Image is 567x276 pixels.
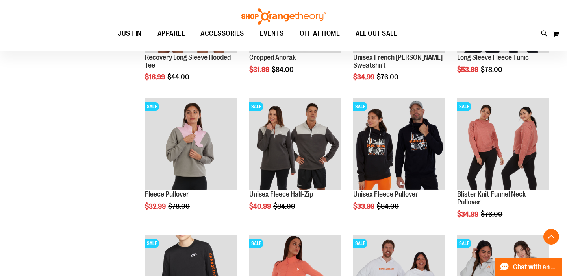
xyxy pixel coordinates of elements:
[260,25,284,42] span: EVENTS
[349,94,449,231] div: product
[353,98,445,190] img: Product image for Unisex Fleece Pullover
[141,94,241,231] div: product
[145,98,237,190] img: Product image for Fleece Pullover
[457,239,471,248] span: SALE
[377,202,400,210] span: $84.00
[272,66,295,74] span: $84.00
[353,202,376,210] span: $33.99
[543,229,559,245] button: Back To Top
[457,66,480,74] span: $53.99
[457,98,549,191] a: Product image for Blister Knit Funnelneck PulloverSALE
[457,190,526,206] a: Blister Knit Funnel Neck Pullover
[145,53,231,69] a: Recovery Long Sleeve Hooded Tee
[145,73,166,81] span: $16.99
[353,98,445,191] a: Product image for Unisex Fleece PulloverSALE
[356,25,397,42] span: ALL OUT SALE
[157,25,185,42] span: APPAREL
[118,25,142,42] span: JUST IN
[145,202,167,210] span: $32.99
[453,94,553,238] div: product
[249,98,341,190] img: Product image for Unisex Fleece Half Zip
[300,25,340,42] span: OTF AT HOME
[249,202,272,210] span: $40.99
[353,102,367,111] span: SALE
[353,190,418,198] a: Unisex Fleece Pullover
[377,73,400,81] span: $76.00
[457,102,471,111] span: SALE
[249,98,341,191] a: Product image for Unisex Fleece Half ZipSALE
[481,210,504,218] span: $76.00
[273,202,296,210] span: $84.00
[167,73,191,81] span: $44.00
[249,239,263,248] span: SALE
[353,53,443,69] a: Unisex French [PERSON_NAME] Sweatshirt
[145,102,159,111] span: SALE
[240,8,327,25] img: Shop Orangetheory
[145,190,189,198] a: Fleece Pullover
[168,202,191,210] span: $78.00
[245,94,345,231] div: product
[200,25,244,42] span: ACCESSORIES
[353,239,367,248] span: SALE
[353,73,376,81] span: $34.99
[457,53,529,61] a: Long Sleeve Fleece Tunic
[249,53,296,61] a: Cropped Anorak
[495,258,563,276] button: Chat with an Expert
[249,190,313,198] a: Unisex Fleece Half-Zip
[457,210,480,218] span: $34.99
[513,263,558,271] span: Chat with an Expert
[145,239,159,248] span: SALE
[457,98,549,190] img: Product image for Blister Knit Funnelneck Pullover
[145,98,237,191] a: Product image for Fleece PulloverSALE
[249,102,263,111] span: SALE
[481,66,504,74] span: $78.00
[249,66,271,74] span: $31.99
